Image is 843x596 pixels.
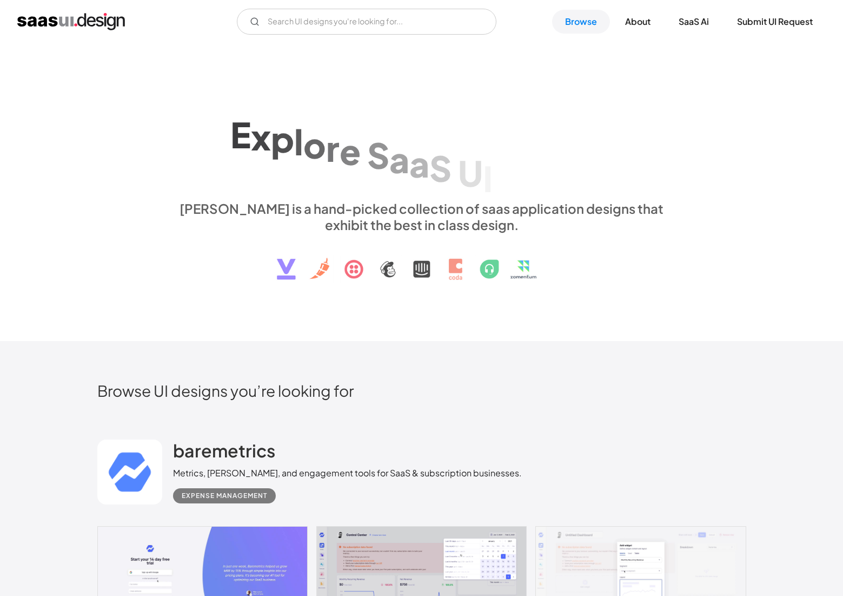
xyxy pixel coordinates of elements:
[612,10,663,34] a: About
[182,489,267,502] div: Expense Management
[303,124,326,166] div: o
[666,10,722,34] a: SaaS Ai
[483,158,493,199] div: I
[326,127,340,169] div: r
[173,106,671,189] h1: Explore SaaS UI design patterns & interactions.
[173,440,275,461] h2: baremetrics
[230,114,251,155] div: E
[294,121,303,162] div: l
[237,9,496,35] input: Search UI designs you're looking for...
[251,116,271,158] div: x
[173,440,275,467] a: baremetrics
[389,139,409,180] div: a
[458,152,483,194] div: U
[367,134,389,176] div: S
[271,118,294,160] div: p
[552,10,610,34] a: Browse
[724,10,826,34] a: Submit UI Request
[17,13,125,30] a: home
[173,467,522,480] div: Metrics, [PERSON_NAME], and engagement tools for SaaS & subscription businesses.
[237,9,496,35] form: Email Form
[340,130,361,172] div: e
[409,143,429,185] div: a
[173,200,671,233] div: [PERSON_NAME] is a hand-picked collection of saas application designs that exhibit the best in cl...
[258,233,586,289] img: text, icon, saas logo
[97,381,746,400] h2: Browse UI designs you’re looking for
